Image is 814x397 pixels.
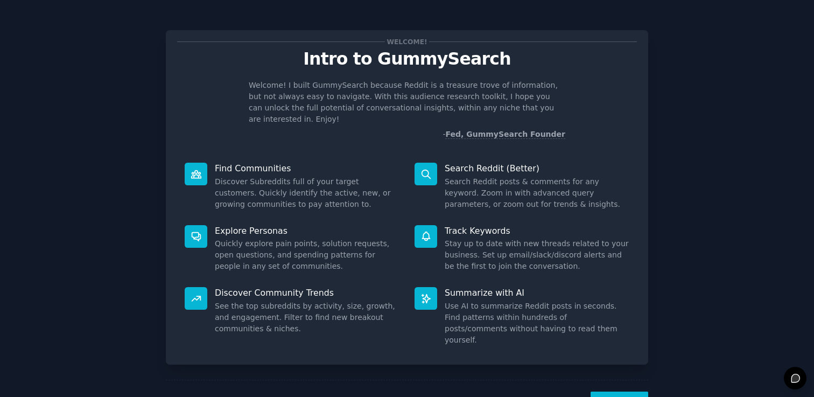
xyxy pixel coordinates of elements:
[249,80,565,125] p: Welcome! I built GummySearch because Reddit is a treasure trove of information, but not always ea...
[445,238,629,272] dd: Stay up to date with new threads related to your business. Set up email/slack/discord alerts and ...
[445,176,629,210] dd: Search Reddit posts & comments for any keyword. Zoom in with advanced query parameters, or zoom o...
[215,238,399,272] dd: Quickly explore pain points, solution requests, open questions, and spending patterns for people ...
[445,301,629,346] dd: Use AI to summarize Reddit posts in seconds. Find patterns within hundreds of posts/comments with...
[443,129,565,140] div: -
[445,130,565,139] a: Fed, GummySearch Founder
[385,36,429,47] span: Welcome!
[177,50,637,68] p: Intro to GummySearch
[215,225,399,236] p: Explore Personas
[215,176,399,210] dd: Discover Subreddits full of your target customers. Quickly identify the active, new, or growing c...
[445,287,629,298] p: Summarize with AI
[445,225,629,236] p: Track Keywords
[215,287,399,298] p: Discover Community Trends
[445,163,629,174] p: Search Reddit (Better)
[215,301,399,335] dd: See the top subreddits by activity, size, growth, and engagement. Filter to find new breakout com...
[215,163,399,174] p: Find Communities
